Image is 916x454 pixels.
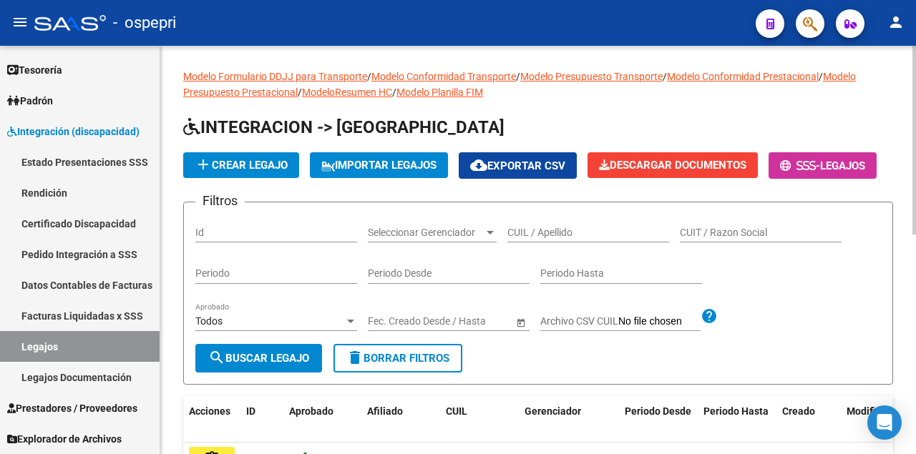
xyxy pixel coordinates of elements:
mat-icon: person [887,14,905,31]
span: - [780,159,820,172]
span: - ospepri [113,7,176,39]
span: Aprobado [289,405,333,417]
mat-icon: menu [11,14,29,31]
span: Periodo Desde [625,405,691,417]
datatable-header-cell: Periodo Hasta [698,396,776,443]
span: Crear Legajo [195,159,288,172]
mat-icon: search [208,349,225,366]
datatable-header-cell: Gerenciador [519,396,619,443]
span: Modificado [847,405,898,417]
span: INTEGRACION -> [GEOGRAPHIC_DATA] [183,117,505,137]
button: Crear Legajo [183,152,299,178]
span: ID [246,405,255,417]
datatable-header-cell: CUIL [440,396,519,443]
span: Borrar Filtros [346,352,449,365]
span: Periodo Hasta [703,405,769,417]
h3: Filtros [195,191,245,211]
button: -Legajos [769,152,877,179]
span: Seleccionar Gerenciador [368,227,484,239]
span: Explorador de Archivos [7,431,122,447]
button: Buscar Legajo [195,344,322,372]
span: Todos [195,315,223,327]
mat-icon: cloud_download [470,157,487,174]
a: Modelo Conformidad Transporte [371,71,516,82]
a: Modelo Formulario DDJJ para Transporte [183,71,367,82]
span: Descargar Documentos [599,159,746,172]
datatable-header-cell: Periodo Desde [619,396,698,443]
datatable-header-cell: Aprobado [283,396,341,443]
span: Legajos [820,159,865,172]
button: Open calendar [513,315,528,330]
mat-icon: add [195,156,212,173]
span: Creado [782,405,815,417]
div: Open Intercom Messenger [867,405,902,440]
mat-icon: help [701,307,718,325]
input: Fecha fin [432,315,502,327]
span: CUIL [446,405,467,417]
span: Tesorería [7,62,62,78]
input: Archivo CSV CUIL [618,315,701,328]
span: Buscar Legajo [208,352,309,365]
span: Acciones [189,405,230,417]
span: IMPORTAR LEGAJOS [321,159,437,172]
span: Prestadores / Proveedores [7,400,137,416]
a: ModeloResumen HC [302,87,392,98]
button: Borrar Filtros [333,344,462,372]
mat-icon: delete [346,349,364,366]
datatable-header-cell: Creado [776,396,841,443]
datatable-header-cell: ID [240,396,283,443]
a: Modelo Presupuesto Transporte [520,71,663,82]
span: Archivo CSV CUIL [540,315,618,327]
span: Afiliado [367,405,403,417]
datatable-header-cell: Modificado [841,396,905,443]
span: Padrón [7,93,53,109]
button: Exportar CSV [459,152,577,179]
a: Modelo Conformidad Prestacional [667,71,819,82]
button: Descargar Documentos [588,152,758,178]
a: Modelo Planilla FIM [396,87,483,98]
input: Fecha inicio [368,315,420,327]
span: Gerenciador [525,405,581,417]
span: Integración (discapacidad) [7,124,140,139]
button: IMPORTAR LEGAJOS [310,152,448,178]
span: Exportar CSV [470,159,565,172]
datatable-header-cell: Afiliado [361,396,440,443]
datatable-header-cell: Acciones [183,396,240,443]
